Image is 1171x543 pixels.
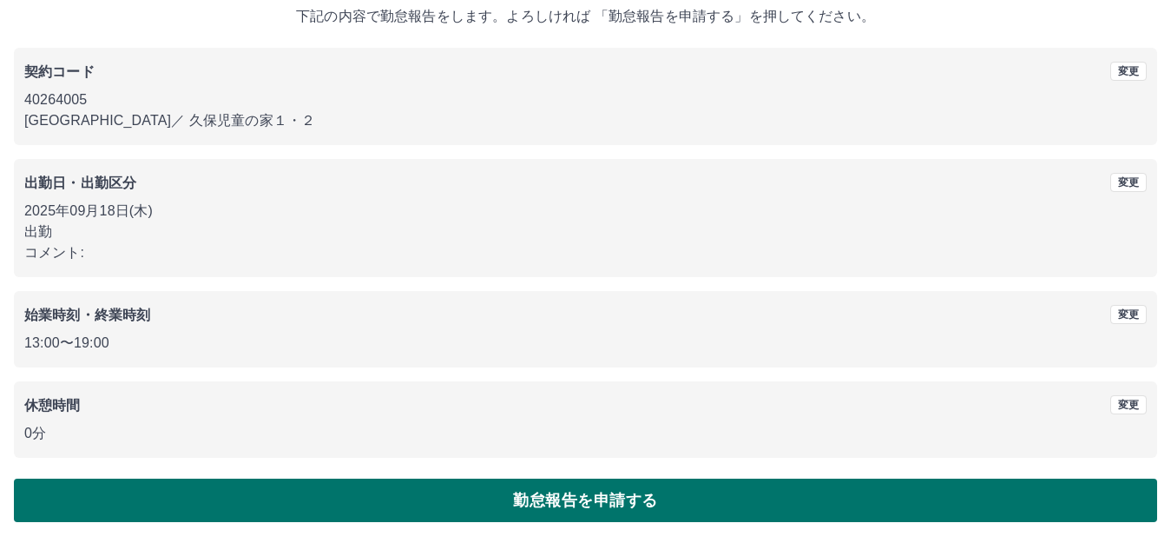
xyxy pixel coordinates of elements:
p: 40264005 [24,89,1147,110]
button: 変更 [1110,305,1147,324]
p: [GEOGRAPHIC_DATA] ／ 久保児童の家１・２ [24,110,1147,131]
b: 契約コード [24,64,95,79]
p: 13:00 〜 19:00 [24,333,1147,354]
b: 始業時刻・終業時刻 [24,308,150,322]
button: 変更 [1110,62,1147,81]
button: 変更 [1110,395,1147,414]
button: 変更 [1110,173,1147,192]
button: 勤怠報告を申請する [14,479,1157,522]
p: 下記の内容で勤怠報告をします。よろしければ 「勤怠報告を申請する」を押してください。 [14,6,1157,27]
b: 出勤日・出勤区分 [24,175,136,190]
p: コメント: [24,242,1147,263]
b: 休憩時間 [24,398,81,413]
p: 0分 [24,423,1147,444]
p: 出勤 [24,222,1147,242]
p: 2025年09月18日(木) [24,201,1147,222]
